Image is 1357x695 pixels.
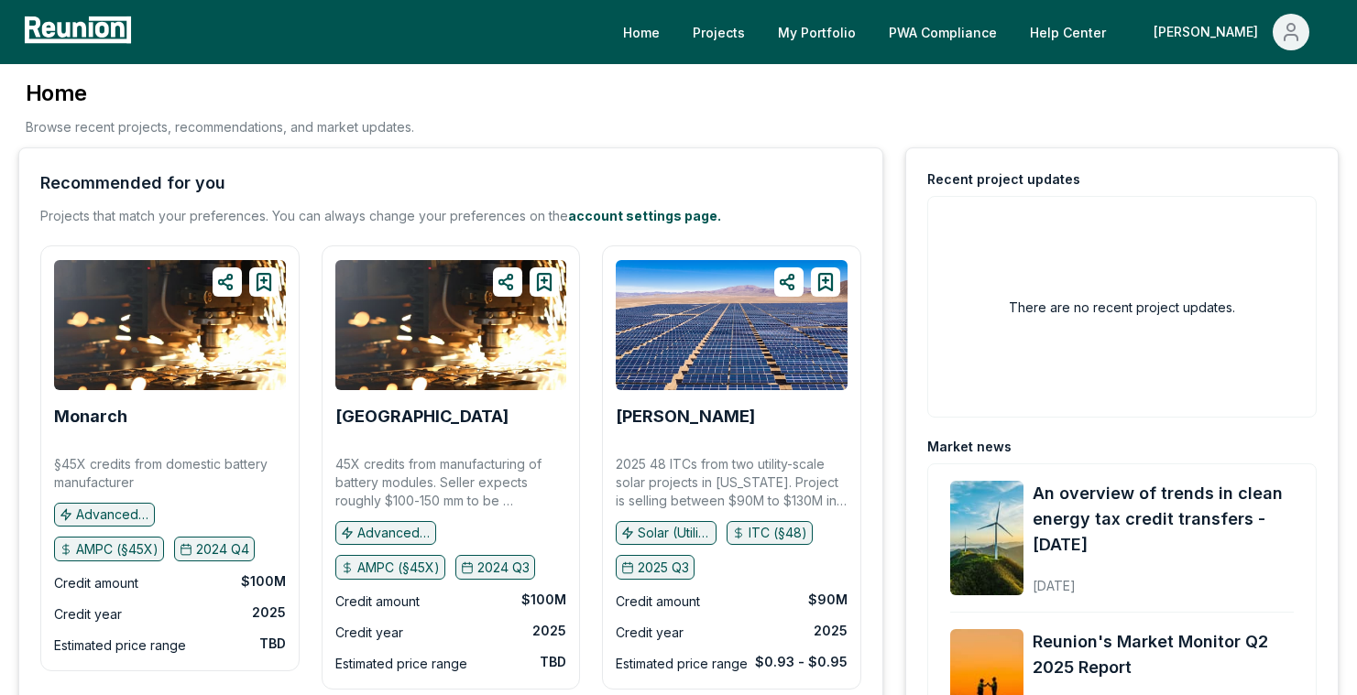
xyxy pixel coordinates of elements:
[26,117,414,136] p: Browse recent projects, recommendations, and market updates.
[616,591,700,613] div: Credit amount
[755,653,848,671] div: $0.93 - $0.95
[54,635,186,657] div: Estimated price range
[608,14,674,50] a: Home
[540,653,566,671] div: TBD
[749,524,807,542] p: ITC (§48)
[54,407,127,426] a: Monarch
[357,559,440,577] p: AMPC (§45X)
[54,572,138,594] div: Credit amount
[616,407,755,426] b: [PERSON_NAME]
[808,591,848,609] div: $90M
[335,407,509,426] a: [GEOGRAPHIC_DATA]
[616,521,717,545] button: Solar (Utility)
[568,208,721,223] a: account settings page.
[927,170,1080,189] div: Recent project updates
[252,603,286,622] div: 2025
[874,14,1012,50] a: PWA Compliance
[477,559,530,577] p: 2024 Q3
[54,603,122,625] div: Credit year
[608,14,1339,50] nav: Main
[1015,14,1121,50] a: Help Center
[532,622,566,640] div: 2025
[814,622,848,640] div: 2025
[763,14,870,50] a: My Portfolio
[335,622,403,644] div: Credit year
[335,653,467,675] div: Estimated price range
[241,572,286,591] div: $100M
[638,559,689,577] p: 2025 Q3
[335,455,567,510] p: 45X credits from manufacturing of battery modules. Seller expects roughly $100-150 mm to be gener...
[616,555,695,579] button: 2025 Q3
[950,481,1023,595] img: An overview of trends in clean energy tax credit transfers - August 2025
[616,622,684,644] div: Credit year
[521,591,566,609] div: $100M
[196,540,249,559] p: 2024 Q4
[335,407,509,426] b: [GEOGRAPHIC_DATA]
[1009,298,1235,317] h2: There are no recent project updates.
[335,591,420,613] div: Credit amount
[357,524,431,542] p: Advanced manufacturing
[927,438,1012,456] div: Market news
[616,455,848,510] p: 2025 48 ITCs from two utility-scale solar projects in [US_STATE]. Project is selling between $90M...
[616,407,755,426] a: [PERSON_NAME]
[1139,14,1324,50] button: [PERSON_NAME]
[1033,563,1294,595] div: [DATE]
[678,14,760,50] a: Projects
[455,555,535,579] button: 2024 Q3
[259,635,286,653] div: TBD
[26,79,414,108] h3: Home
[40,208,568,223] span: Projects that match your preferences. You can always change your preferences on the
[616,260,848,390] img: Ridgeway
[54,407,127,426] b: Monarch
[616,653,748,675] div: Estimated price range
[335,521,436,545] button: Advanced manufacturing
[54,503,155,527] button: Advanced manufacturing
[1154,14,1265,50] div: [PERSON_NAME]
[1033,629,1294,680] a: Reunion's Market Monitor Q2 2025 Report
[174,537,255,560] button: 2024 Q4
[76,505,149,524] p: Advanced manufacturing
[76,540,159,559] p: AMPC (§45X)
[40,170,225,196] div: Recommended for you
[54,455,286,492] p: §45X credits from domestic battery manufacturer
[1033,481,1294,558] a: An overview of trends in clean energy tax credit transfers - [DATE]
[638,524,711,542] p: Solar (Utility)
[54,260,286,390] img: Monarch
[335,260,567,390] img: Golden Ridge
